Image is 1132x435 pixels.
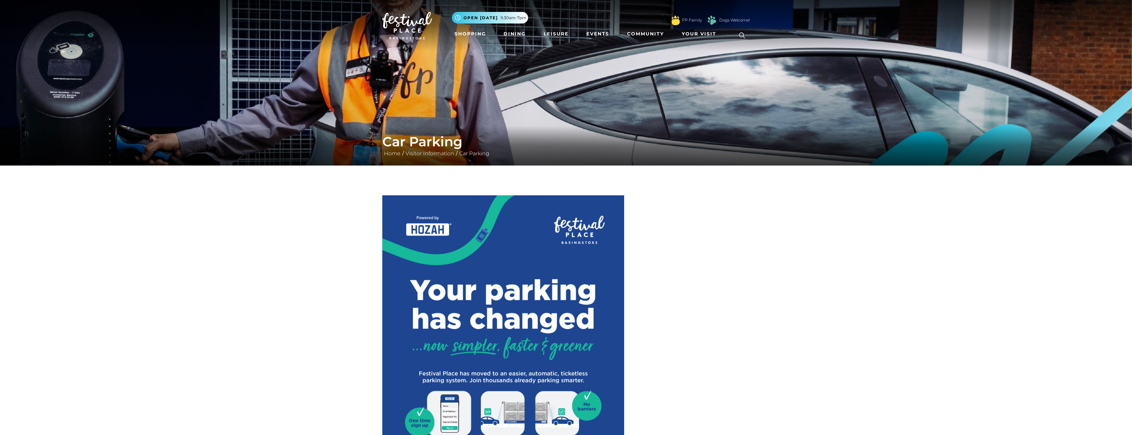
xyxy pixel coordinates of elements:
a: Events [584,28,612,40]
a: Visitor Information [404,150,456,157]
img: Festival Place Logo [382,12,432,40]
h1: Car Parking [382,134,750,150]
span: 9.30am-7pm [501,15,526,21]
span: Open [DATE] [463,15,498,21]
a: Dogs Welcome! [719,17,750,23]
a: FP Family [682,17,702,23]
a: Shopping [452,28,489,40]
a: Home [382,150,402,157]
a: Car Parking [458,150,491,157]
a: Dining [501,28,528,40]
span: Your Visit [682,30,716,37]
a: Your Visit [679,28,722,40]
a: Leisure [541,28,571,40]
div: / / [377,134,755,158]
button: Open [DATE] 9.30am-7pm [452,12,528,24]
a: Community [624,28,667,40]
